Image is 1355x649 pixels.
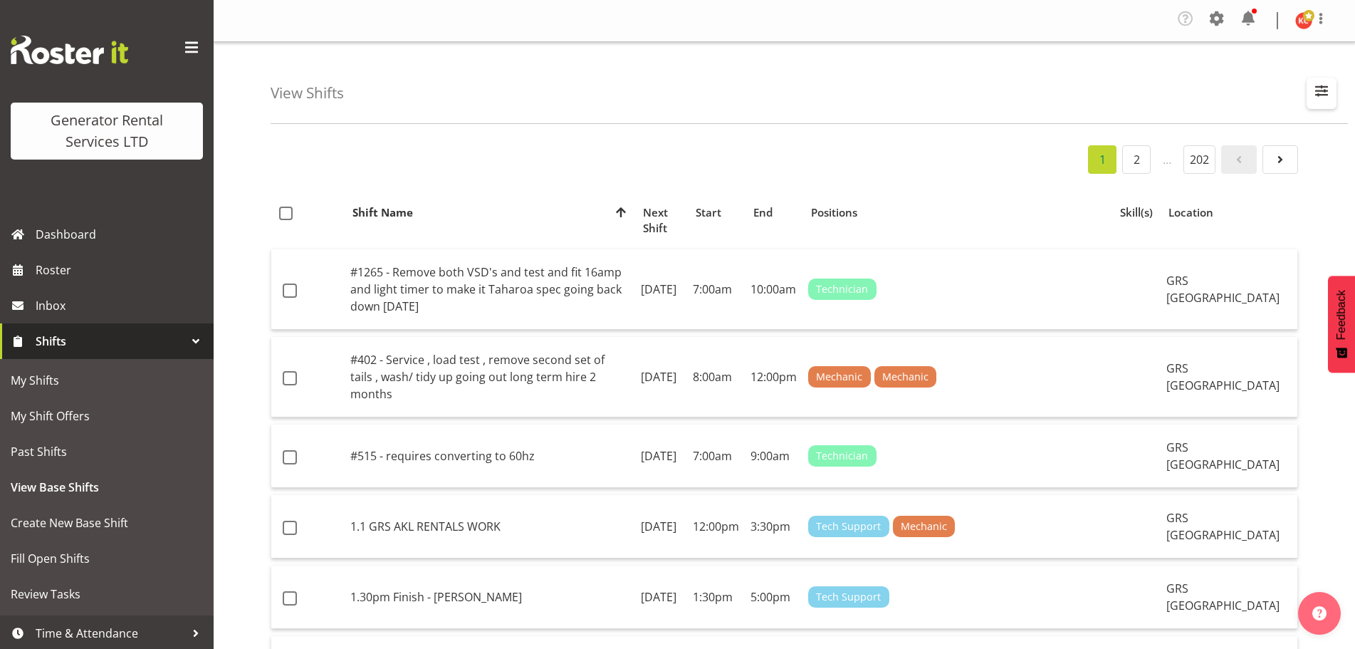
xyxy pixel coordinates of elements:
[345,495,635,559] td: 1.1 GRS AKL RENTALS WORK
[816,448,868,464] span: Technician
[36,623,185,644] span: Time & Attendance
[635,566,688,629] td: [DATE]
[25,110,189,152] div: Generator Rental Services LTD
[635,249,688,330] td: [DATE]
[345,425,635,488] td: #515 - requires converting to 60hz
[352,204,627,221] div: Shift Name
[36,331,185,352] span: Shifts
[4,363,210,398] a: My Shifts
[1166,440,1280,472] span: GRS [GEOGRAPHIC_DATA]
[1166,510,1280,543] span: GRS [GEOGRAPHIC_DATA]
[745,425,802,488] td: 9:00am
[696,204,737,221] div: Start
[1122,145,1151,174] a: 2
[1328,276,1355,373] button: Feedback - Show survey
[4,505,210,541] a: Create New Base Shift
[1120,204,1153,221] div: Skill(s)
[811,204,1104,221] div: Positions
[4,398,210,434] a: My Shift Offers
[816,369,862,385] span: Mechanic
[4,541,210,576] a: Fill Open Shifts
[345,566,635,629] td: 1.30pm Finish - [PERSON_NAME]
[11,441,203,462] span: Past Shifts
[11,512,203,534] span: Create New Base Shift
[1295,12,1312,29] img: kay-campbell10429.jpg
[4,434,210,469] a: Past Shifts
[687,249,745,330] td: 7:00am
[36,295,206,316] span: Inbox
[11,370,203,391] span: My Shifts
[687,337,745,417] td: 8:00am
[635,337,688,417] td: [DATE]
[345,249,635,330] td: #1265 - Remove both VSD's and test and fit 16amp and light timer to make it Taharoa spec going ba...
[1166,273,1280,306] span: GRS [GEOGRAPHIC_DATA]
[271,85,344,101] h4: View Shifts
[816,281,868,297] span: Technician
[1307,78,1336,109] button: Filter Employees
[1183,145,1215,174] a: 202
[1312,606,1327,621] img: help-xxl-2.png
[745,566,802,629] td: 5:00pm
[687,495,745,559] td: 12:00pm
[1168,204,1289,221] div: Location
[1335,290,1348,340] span: Feedback
[643,204,679,237] div: Next Shift
[635,495,688,559] td: [DATE]
[1166,360,1280,393] span: GRS [GEOGRAPHIC_DATA]
[745,337,802,417] td: 12:00pm
[687,566,745,629] td: 1:30pm
[1166,581,1280,613] span: GRS [GEOGRAPHIC_DATA]
[635,425,688,488] td: [DATE]
[687,425,745,488] td: 7:00am
[11,36,128,64] img: Rosterit website logo
[345,337,635,417] td: #402 - Service , load test , remove second set of tails , wash/ tidy up going out long term hire ...
[36,224,206,245] span: Dashboard
[4,576,210,612] a: Review Tasks
[11,548,203,569] span: Fill Open Shifts
[11,583,203,605] span: Review Tasks
[745,249,802,330] td: 10:00am
[816,589,881,605] span: Tech Support
[11,405,203,427] span: My Shift Offers
[36,259,206,281] span: Roster
[4,469,210,505] a: View Base Shifts
[816,519,881,534] span: Tech Support
[901,519,947,534] span: Mechanic
[745,495,802,559] td: 3:30pm
[11,477,203,498] span: View Base Shifts
[882,369,928,385] span: Mechanic
[753,204,795,221] div: End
